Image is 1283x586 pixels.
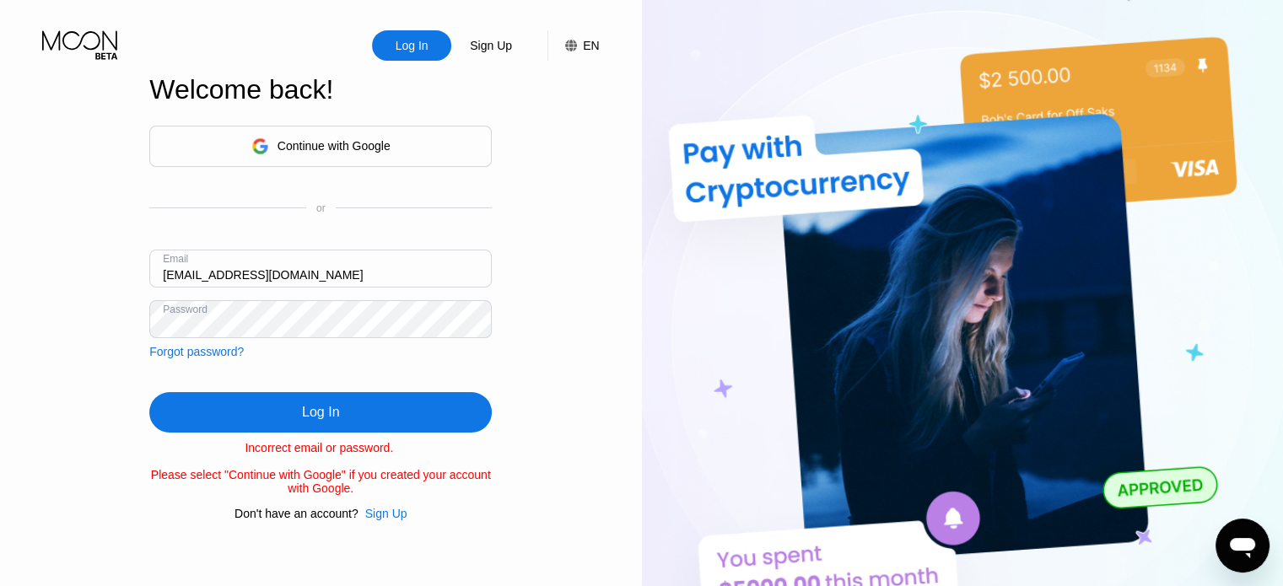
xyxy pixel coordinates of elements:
[1216,519,1270,573] iframe: Dugme za pokretanje prozora za razmenu poruka
[358,507,407,520] div: Sign Up
[394,37,430,54] div: Log In
[365,507,407,520] div: Sign Up
[316,202,326,214] div: or
[163,253,188,265] div: Email
[302,404,339,421] div: Log In
[149,441,492,495] div: Incorrect email or password. Please select "Continue with Google" if you created your account wit...
[583,39,599,52] div: EN
[149,74,492,105] div: Welcome back!
[451,30,531,61] div: Sign Up
[149,345,244,358] div: Forgot password?
[547,30,599,61] div: EN
[234,507,358,520] div: Don't have an account?
[149,126,492,167] div: Continue with Google
[278,139,391,153] div: Continue with Google
[149,392,492,433] div: Log In
[163,304,208,315] div: Password
[468,37,514,54] div: Sign Up
[372,30,451,61] div: Log In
